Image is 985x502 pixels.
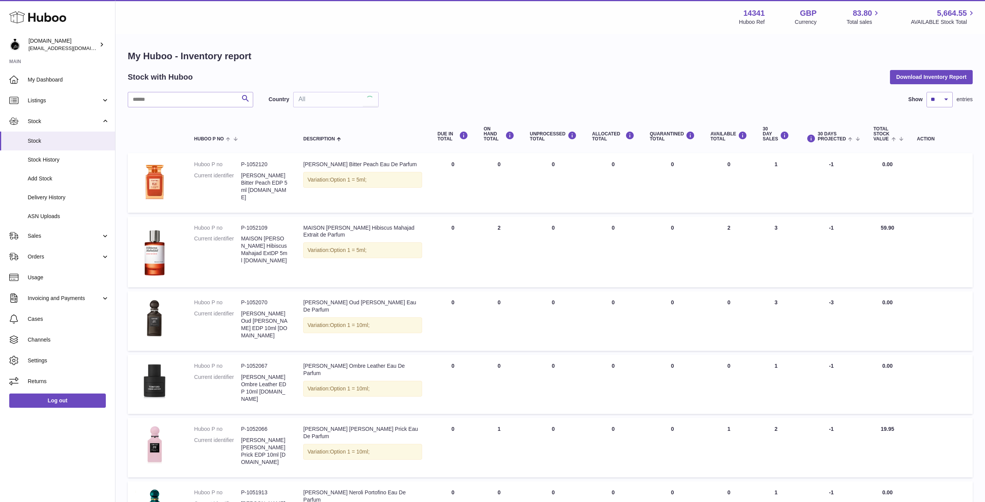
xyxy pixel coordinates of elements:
[797,418,866,477] td: -1
[128,50,973,62] h1: My Huboo - Inventory report
[908,96,923,103] label: Show
[135,161,174,199] img: product image
[303,224,422,239] div: MAISON [PERSON_NAME] Hibiscus Mahajad Extrait de Parfum
[584,153,642,212] td: 0
[917,137,965,142] div: Action
[330,247,366,253] span: Option 1 = 5ml;
[194,437,241,466] dt: Current identifier
[739,18,765,26] div: Huboo Ref
[755,153,797,212] td: 1
[241,374,288,403] dd: [PERSON_NAME] Ombre Leather EDP 10ml [DOMAIN_NAME]
[28,336,109,344] span: Channels
[890,70,973,84] button: Download Inventory Report
[194,489,241,496] dt: Huboo P no
[522,217,584,288] td: 0
[522,291,584,350] td: 0
[194,224,241,232] dt: Huboo P no
[194,235,241,264] dt: Current identifier
[303,137,335,142] span: Description
[797,217,866,288] td: -1
[28,137,109,145] span: Stock
[873,127,890,142] span: Total stock value
[522,418,584,477] td: 0
[135,425,174,464] img: product image
[28,274,109,281] span: Usage
[743,8,765,18] strong: 14341
[881,426,894,432] span: 19.95
[28,315,109,323] span: Cases
[330,177,366,183] span: Option 1 = 5ml;
[755,418,797,477] td: 2
[710,131,747,142] div: AVAILABLE Total
[241,425,288,433] dd: P-1052066
[194,425,241,433] dt: Huboo P no
[671,161,674,167] span: 0
[476,153,522,212] td: 0
[9,394,106,407] a: Log out
[911,8,976,26] a: 5,664.55 AVAILABLE Stock Total
[703,217,755,288] td: 2
[28,175,109,182] span: Add Stock
[303,362,422,377] div: [PERSON_NAME] Ombre Leather Eau De Parfum
[522,153,584,212] td: 0
[28,37,98,52] div: [DOMAIN_NAME]
[241,224,288,232] dd: P-1052109
[703,355,755,414] td: 0
[430,291,476,350] td: 0
[330,449,369,455] span: Option 1 = 10ml;
[28,253,101,260] span: Orders
[430,355,476,414] td: 0
[303,317,422,333] div: Variation:
[437,131,468,142] div: DUE IN TOTAL
[937,8,967,18] span: 5,664.55
[671,489,674,495] span: 0
[194,362,241,370] dt: Huboo P no
[128,72,193,82] h2: Stock with Huboo
[241,489,288,496] dd: P-1051913
[194,172,241,201] dt: Current identifier
[28,357,109,364] span: Settings
[671,426,674,432] span: 0
[755,291,797,350] td: 3
[671,299,674,305] span: 0
[430,153,476,212] td: 0
[797,153,866,212] td: -1
[241,362,288,370] dd: P-1052067
[584,355,642,414] td: 0
[303,299,422,314] div: [PERSON_NAME] Oud [PERSON_NAME] Eau De Parfum
[703,153,755,212] td: 0
[303,172,422,188] div: Variation:
[135,362,174,401] img: product image
[650,131,695,142] div: QUARANTINED Total
[584,217,642,288] td: 0
[584,418,642,477] td: 0
[755,217,797,288] td: 3
[194,161,241,168] dt: Huboo P no
[882,161,893,167] span: 0.00
[763,127,789,142] div: 30 DAY SALES
[303,425,422,440] div: [PERSON_NAME] [PERSON_NAME] Prick Eau De Parfum
[241,299,288,306] dd: P-1052070
[846,18,881,26] span: Total sales
[241,161,288,168] dd: P-1052120
[241,310,288,339] dd: [PERSON_NAME] Oud [PERSON_NAME] EDP 10ml [DOMAIN_NAME]
[194,374,241,403] dt: Current identifier
[28,378,109,385] span: Returns
[303,381,422,397] div: Variation:
[530,131,577,142] div: UNPROCESSED Total
[703,418,755,477] td: 1
[476,217,522,288] td: 2
[671,225,674,231] span: 0
[476,418,522,477] td: 1
[269,96,289,103] label: Country
[330,322,369,328] span: Option 1 = 10ml;
[28,156,109,163] span: Stock History
[584,291,642,350] td: 0
[484,127,514,142] div: ON HAND Total
[882,363,893,369] span: 0.00
[9,39,21,50] img: theperfumesampler@gmail.com
[28,118,101,125] span: Stock
[241,235,288,264] dd: MAISON [PERSON_NAME] Hibiscus Mahajad ExtDP 5ml [DOMAIN_NAME]
[853,8,872,18] span: 83.80
[28,295,101,302] span: Invoicing and Payments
